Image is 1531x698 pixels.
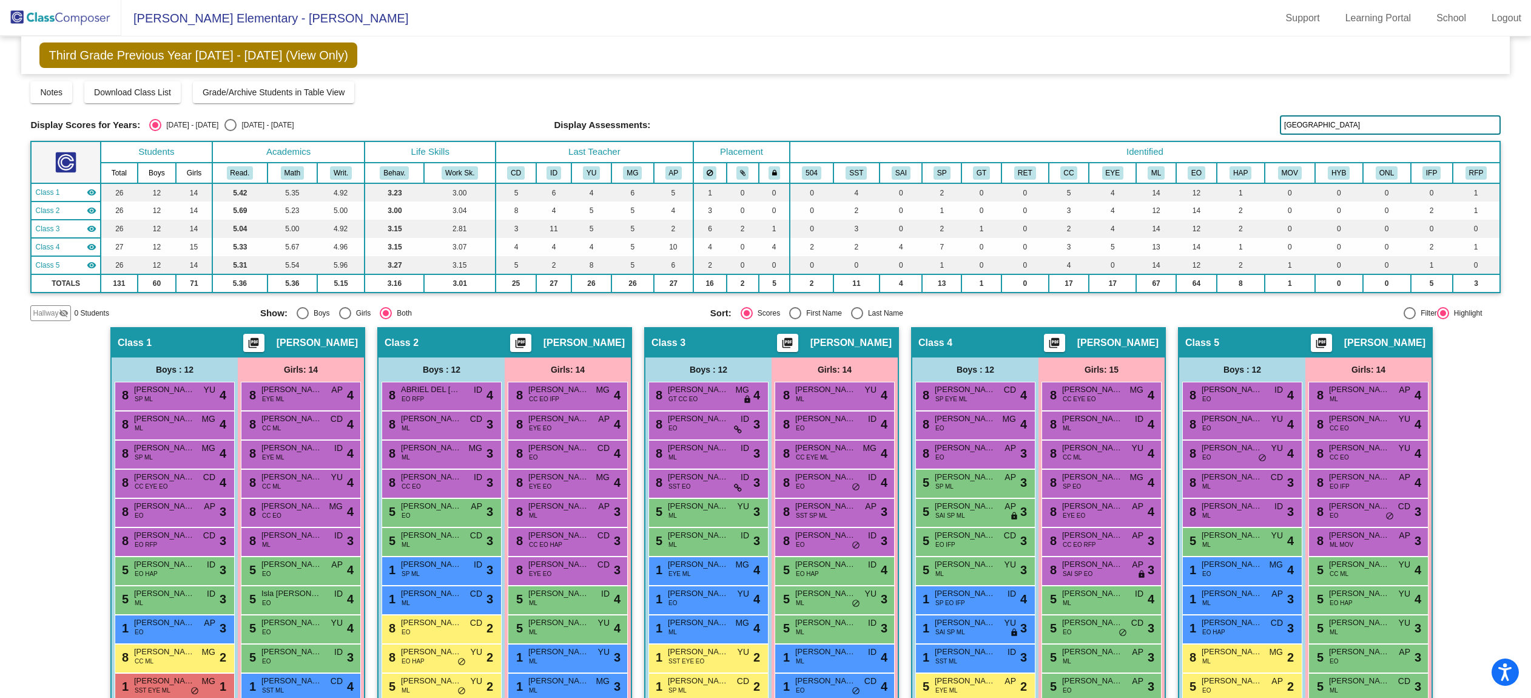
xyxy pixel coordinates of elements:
td: 0 [961,238,1001,256]
td: 0 [1315,183,1363,202]
button: EYE [1102,166,1124,180]
td: 0 [1315,238,1363,256]
mat-icon: visibility [87,242,96,252]
td: 60 [138,274,176,293]
span: Class 2 [35,205,59,216]
td: 0 [790,183,833,202]
td: 12 [1176,220,1217,238]
td: 2 [1411,202,1453,220]
td: 0 [1363,238,1411,256]
th: Online [1363,163,1411,183]
td: 2 [790,238,833,256]
td: 0 [759,256,790,274]
td: 8 [1217,274,1265,293]
td: 0 [1001,238,1049,256]
button: MG [623,166,642,180]
mat-icon: picture_as_pdf [780,337,795,354]
button: ONL [1376,166,1398,180]
button: ID [547,166,561,180]
td: 11 [536,220,571,238]
td: 5 [759,274,790,293]
td: 1 [1453,183,1500,202]
td: 0 [1363,256,1411,274]
td: 26 [101,220,138,238]
td: 14 [176,256,212,274]
th: Boys [138,163,176,183]
th: Total [101,163,138,183]
td: 3.04 [424,202,496,220]
td: 2 [1217,202,1265,220]
button: Math [281,166,304,180]
button: RET [1014,166,1036,180]
td: 3 [693,202,727,220]
td: 6 [611,183,654,202]
button: Print Students Details [510,334,531,352]
td: 2 [1217,220,1265,238]
td: 2 [922,183,961,202]
td: 14 [1136,183,1176,202]
button: CD [507,166,525,180]
a: Logout [1482,8,1531,28]
td: 2 [727,274,759,293]
span: Notes [40,87,62,97]
td: 2 [833,238,880,256]
td: 5 [611,238,654,256]
button: 504 [802,166,821,180]
td: 5.36 [212,274,268,293]
th: Gifted and Talented [961,163,1001,183]
td: 27 [536,274,571,293]
td: 27 [101,238,138,256]
th: Speech [922,163,961,183]
td: 3 [1049,202,1089,220]
button: MOV [1278,166,1302,180]
span: Third Grade Previous Year [DATE] - [DATE] (View Only) [39,42,357,68]
td: 1 [1217,238,1265,256]
td: 0 [1363,274,1411,293]
span: Class 1 [35,187,59,198]
td: 5 [654,183,693,202]
td: 4 [1089,183,1136,202]
td: 5.36 [268,274,317,293]
td: 0 [1453,256,1500,274]
mat-icon: visibility [87,188,96,197]
td: 0 [961,183,1001,202]
td: 5 [1049,183,1089,202]
th: Hybrid [1315,163,1363,183]
th: Reclassified Fluent English Proficient [1453,163,1500,183]
th: Monica Gomez [611,163,654,183]
button: CC [1060,166,1078,180]
th: Multilingual Learner (EL) [1136,163,1176,183]
td: 5 [1411,274,1453,293]
th: Student Study Team [833,163,880,183]
span: 0 Students [75,308,109,319]
button: RFP [1465,166,1487,180]
td: 2 [833,202,880,220]
span: Class 5 [35,260,59,271]
td: 64 [1176,274,1217,293]
span: Class 4 [35,242,59,252]
td: 26 [101,202,138,220]
span: Class 3 [35,223,59,234]
td: 4 [496,238,536,256]
td: 5.33 [212,238,268,256]
button: EO [1188,166,1205,180]
td: 26 [611,274,654,293]
th: Wears Eyeglasses [1089,163,1136,183]
td: 0 [1315,220,1363,238]
td: 5 [571,202,611,220]
td: 5.67 [268,238,317,256]
mat-icon: picture_as_pdf [513,337,528,354]
td: 0 [1265,183,1315,202]
td: 3.15 [424,256,496,274]
mat-icon: picture_as_pdf [1047,337,1062,354]
td: 14 [1176,202,1217,220]
td: 0 [1453,220,1500,238]
button: Print Students Details [1311,334,1332,352]
td: 67 [1136,274,1176,293]
button: AP [665,166,682,180]
td: 4 [654,202,693,220]
td: 3.23 [365,183,424,202]
button: GT [973,166,990,180]
td: 7 [922,238,961,256]
td: 0 [1265,238,1315,256]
